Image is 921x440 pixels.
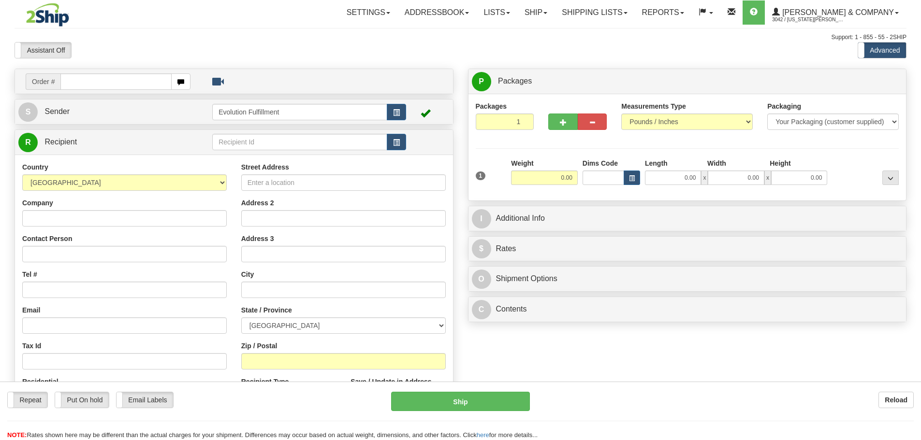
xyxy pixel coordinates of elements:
[472,269,903,289] a: OShipment Options
[8,392,47,408] label: Repeat
[635,0,691,25] a: Reports
[22,198,53,208] label: Company
[212,104,387,120] input: Sender Id
[241,162,289,172] label: Street Address
[55,392,109,408] label: Put On hold
[22,305,40,315] label: Email
[511,158,533,168] label: Weight
[241,305,292,315] label: State / Province
[18,132,191,152] a: R Recipient
[476,171,486,180] span: 1
[858,43,906,58] label: Advanced
[18,133,38,152] span: R
[707,158,726,168] label: Width
[472,300,491,319] span: C
[899,170,920,269] iframe: chat widget
[885,396,907,404] b: Reload
[7,431,27,439] span: NOTE:
[22,162,48,172] label: Country
[397,0,477,25] a: Addressbook
[391,392,530,411] button: Ship
[22,341,41,351] label: Tax Id
[241,234,274,243] label: Address 3
[764,170,771,185] span: x
[18,102,38,122] span: S
[477,431,489,439] a: here
[44,107,70,115] span: Sender
[472,72,491,91] span: P
[772,15,845,25] span: 3042 / [US_STATE][PERSON_NAME]
[15,33,906,42] div: Support: 1 - 855 - 55 - 2SHIP
[117,392,173,408] label: Email Labels
[621,101,686,111] label: Measurements Type
[26,73,60,90] span: Order #
[18,102,212,122] a: S Sender
[44,138,77,146] span: Recipient
[22,234,72,243] label: Contact Person
[472,239,491,258] span: $
[212,134,387,150] input: Recipient Id
[476,101,507,111] label: Packages
[882,170,899,185] div: ...
[22,270,37,279] label: Tel #
[241,341,278,351] label: Zip / Postal
[15,2,81,27] img: logo3042.jpg
[472,299,903,319] a: CContents
[878,392,914,408] button: Reload
[765,0,906,25] a: [PERSON_NAME] & Company 3042 / [US_STATE][PERSON_NAME]
[701,170,708,185] span: x
[241,377,289,386] label: Recipient Type
[770,158,791,168] label: Height
[339,0,397,25] a: Settings
[472,71,903,91] a: P Packages
[476,0,517,25] a: Lists
[780,8,894,16] span: [PERSON_NAME] & Company
[583,158,618,168] label: Dims Code
[241,270,254,279] label: City
[241,198,274,208] label: Address 2
[645,158,668,168] label: Length
[472,209,903,228] a: IAdditional Info
[517,0,555,25] a: Ship
[15,43,71,58] label: Assistant Off
[767,101,801,111] label: Packaging
[351,377,445,396] label: Save / Update in Address Book
[472,239,903,259] a: $Rates
[555,0,634,25] a: Shipping lists
[498,77,532,85] span: Packages
[241,174,446,191] input: Enter a location
[22,377,58,386] label: Residential
[472,209,491,228] span: I
[472,270,491,289] span: O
